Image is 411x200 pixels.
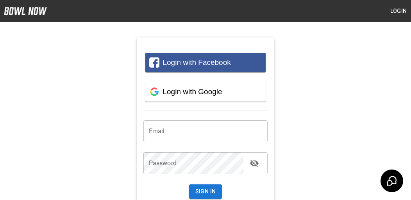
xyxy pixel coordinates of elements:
span: Login with Google [163,87,222,96]
button: Login with Facebook [145,53,266,72]
button: toggle password visibility [247,155,262,171]
button: Login [386,4,411,18]
span: Login with Facebook [163,58,231,66]
button: Login with Google [145,82,266,102]
img: logo [4,7,47,15]
button: Sign In [189,184,222,199]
